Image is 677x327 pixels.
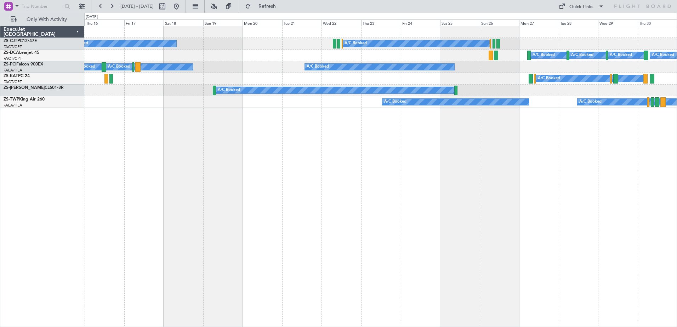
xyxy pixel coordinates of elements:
[4,97,19,102] span: ZS-TWP
[120,3,154,10] span: [DATE] - [DATE]
[569,4,593,11] div: Quick Links
[243,19,282,26] div: Mon 20
[480,19,519,26] div: Sun 26
[4,44,22,50] a: FACT/CPT
[4,62,43,67] a: ZS-FCIFalcon 900EX
[401,19,440,26] div: Fri 24
[519,19,559,26] div: Mon 27
[559,19,598,26] div: Tue 28
[4,74,18,78] span: ZS-KAT
[555,1,608,12] button: Quick Links
[4,62,16,67] span: ZS-FCI
[8,14,77,25] button: Only With Activity
[252,4,282,9] span: Refresh
[4,68,22,73] a: FALA/HLA
[242,1,284,12] button: Refresh
[4,39,37,43] a: ZS-CJTPC12/47E
[22,1,62,12] input: Trip Number
[610,50,632,61] div: A/C Booked
[579,97,602,107] div: A/C Booked
[108,62,130,72] div: A/C Booked
[4,51,39,55] a: ZS-DCALearjet 45
[203,19,243,26] div: Sun 19
[533,50,555,61] div: A/C Booked
[4,86,45,90] span: ZS-[PERSON_NAME]
[4,74,30,78] a: ZS-KATPC-24
[571,50,593,61] div: A/C Booked
[4,51,19,55] span: ZS-DCA
[85,19,124,26] div: Thu 16
[384,97,406,107] div: A/C Booked
[361,19,401,26] div: Thu 23
[282,19,322,26] div: Tue 21
[4,79,22,85] a: FACT/CPT
[4,103,22,108] a: FALA/HLA
[4,86,64,90] a: ZS-[PERSON_NAME]CL601-3R
[4,97,45,102] a: ZS-TWPKing Air 260
[322,19,361,26] div: Wed 22
[345,38,367,49] div: A/C Booked
[538,73,560,84] div: A/C Booked
[124,19,164,26] div: Fri 17
[307,62,329,72] div: A/C Booked
[164,19,203,26] div: Sat 18
[440,19,480,26] div: Sat 25
[652,50,674,61] div: A/C Booked
[598,19,638,26] div: Wed 29
[4,39,17,43] span: ZS-CJT
[86,14,98,20] div: [DATE]
[4,56,22,61] a: FACT/CPT
[218,85,240,96] div: A/C Booked
[18,17,75,22] span: Only With Activity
